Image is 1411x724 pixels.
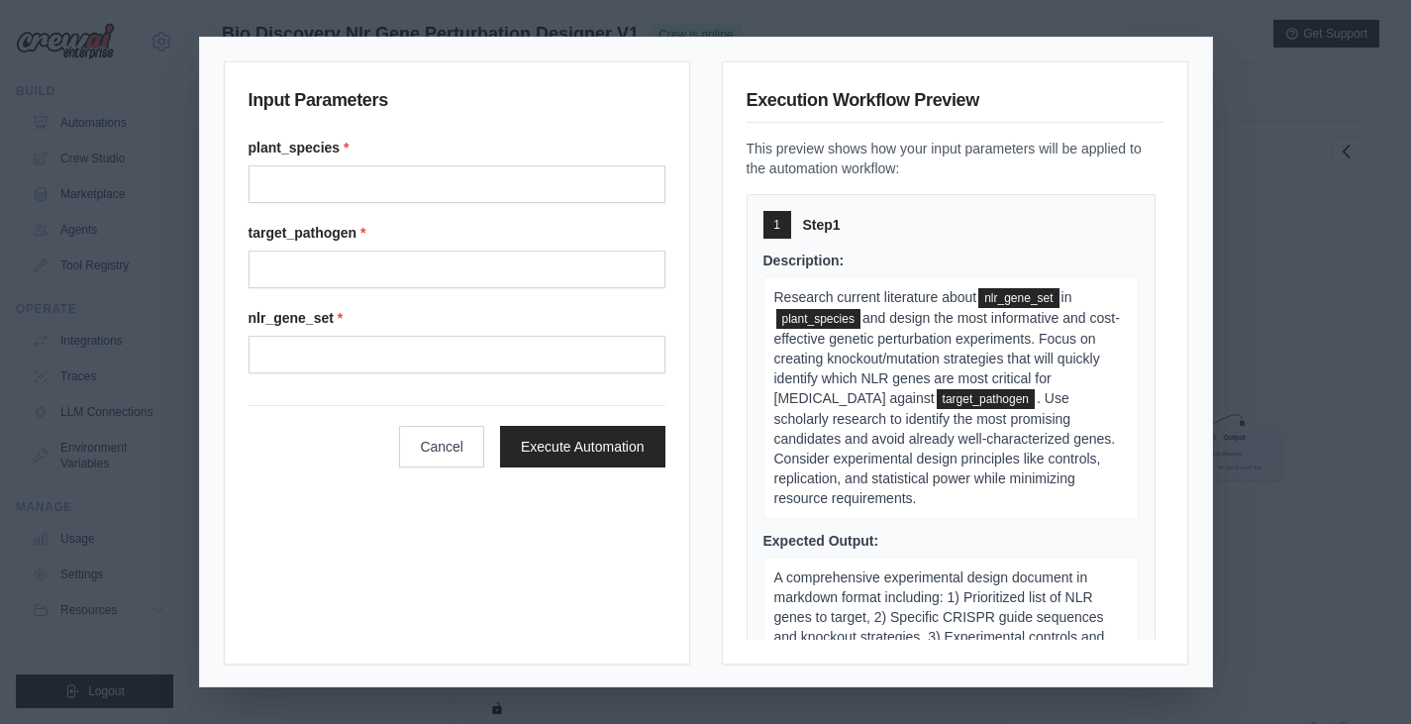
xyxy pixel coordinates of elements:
[774,310,1120,406] span: and design the most informative and cost-effective genetic perturbation experiments. Focus on cre...
[776,309,860,329] span: plant_species
[774,569,1105,704] span: A comprehensive experimental design document in markdown format including: 1) Prioritized list of...
[500,426,665,467] button: Execute Automation
[249,86,665,122] h3: Input Parameters
[978,288,1058,308] span: nlr_gene_set
[249,308,665,328] label: nlr_gene_set
[803,215,841,235] span: Step 1
[937,389,1035,409] span: target_pathogen
[747,86,1163,123] h3: Execution Workflow Preview
[249,138,665,157] label: plant_species
[747,139,1163,178] p: This preview shows how your input parameters will be applied to the automation workflow:
[249,223,665,243] label: target_pathogen
[1061,289,1072,305] span: in
[763,533,879,549] span: Expected Output:
[763,253,845,268] span: Description:
[774,289,977,305] span: Research current literature about
[773,217,780,233] span: 1
[399,426,484,467] button: Cancel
